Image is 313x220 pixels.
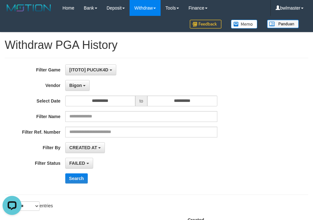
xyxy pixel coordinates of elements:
[5,3,53,13] img: MOTION_logo.png
[69,161,85,166] span: FAILED
[65,158,93,169] button: FAILED
[3,3,22,22] button: Open LiveChat chat widget
[65,173,88,183] button: Search
[69,83,82,88] span: Bigon
[65,142,105,153] button: CREATED AT
[65,64,116,75] button: [ITOTO] PUCUK4D
[16,201,40,211] select: Showentries
[69,67,108,72] span: [ITOTO] PUCUK4D
[231,20,258,29] img: Button%20Memo.svg
[5,39,308,51] h1: Withdraw PGA History
[267,20,299,28] img: panduan.png
[69,145,97,150] span: CREATED AT
[65,80,90,91] button: Bigon
[135,96,147,106] span: to
[5,201,53,211] label: Show entries
[190,20,221,29] img: Feedback.jpg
